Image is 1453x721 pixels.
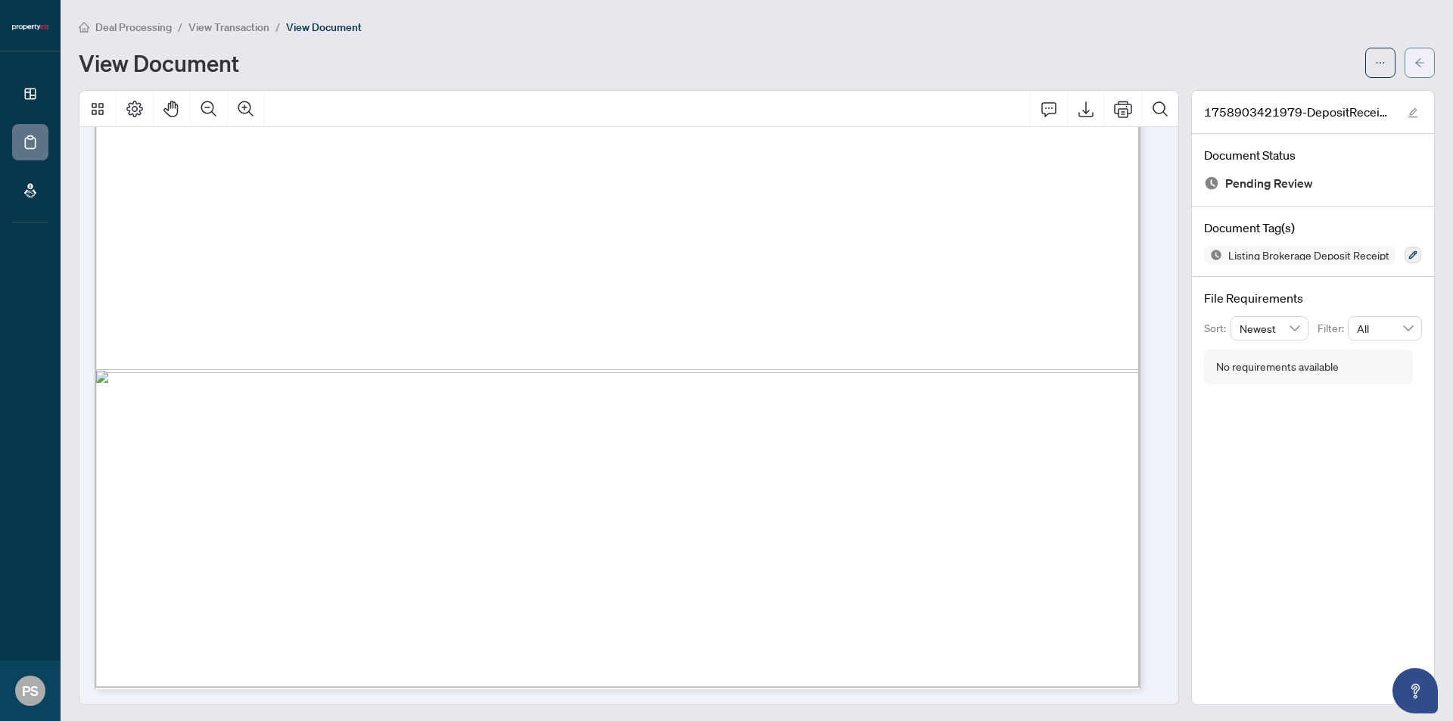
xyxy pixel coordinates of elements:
span: arrow-left [1414,57,1425,68]
span: 1758903421979-DepositReceipt783Bathurstst812.pdf [1204,103,1393,121]
h4: Document Status [1204,146,1422,164]
span: PS [22,680,39,701]
h4: Document Tag(s) [1204,219,1422,237]
li: / [178,18,182,36]
p: Filter: [1318,320,1348,337]
span: Deal Processing [95,20,172,34]
p: Sort: [1204,320,1231,337]
span: All [1357,317,1413,340]
span: View Transaction [188,20,269,34]
h4: File Requirements [1204,289,1422,307]
span: Pending Review [1225,173,1313,194]
span: home [79,22,89,33]
div: No requirements available [1216,359,1339,375]
img: Status Icon [1204,246,1222,264]
span: Newest [1240,317,1300,340]
button: Open asap [1392,668,1438,713]
img: logo [12,23,48,32]
h1: View Document [79,51,239,75]
span: ellipsis [1375,57,1386,68]
li: / [275,18,280,36]
span: edit [1408,107,1418,118]
span: View Document [286,20,362,34]
span: Listing Brokerage Deposit Receipt [1222,250,1395,260]
img: Document Status [1204,176,1219,191]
